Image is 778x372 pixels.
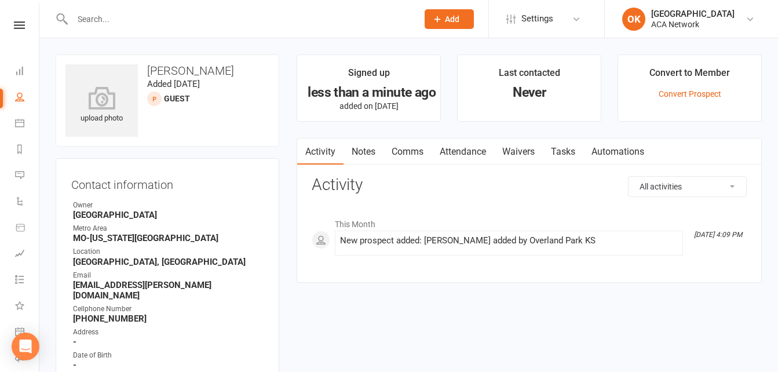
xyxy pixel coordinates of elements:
a: Automations [583,138,652,165]
div: Signed up [348,65,390,86]
p: added on [DATE] [308,101,430,111]
h3: Activity [312,176,747,194]
a: Activity [297,138,344,165]
a: Notes [344,138,383,165]
a: People [15,85,39,111]
a: Reports [15,137,39,163]
div: OK [622,8,645,31]
div: [GEOGRAPHIC_DATA] [651,9,735,19]
div: Never [468,86,590,99]
h3: Contact information [71,174,264,191]
div: Location [73,246,264,257]
a: Dashboard [15,59,39,85]
span: Add [445,14,459,24]
strong: - [73,337,264,347]
span: Settings [521,6,553,32]
div: Open Intercom Messenger [12,333,39,360]
strong: - [73,360,264,370]
strong: MO-[US_STATE][GEOGRAPHIC_DATA] [73,233,264,243]
div: Convert to Member [649,65,730,86]
input: Search... [69,11,410,27]
li: This Month [312,212,747,231]
div: Address [73,327,264,338]
button: Add [425,9,474,29]
div: Cellphone Number [73,304,264,315]
a: What's New [15,294,39,320]
div: Last contacted [499,65,560,86]
div: Metro Area [73,223,264,234]
a: Waivers [494,138,543,165]
i: [DATE] 4:09 PM [694,231,742,239]
strong: [EMAIL_ADDRESS][PERSON_NAME][DOMAIN_NAME] [73,280,264,301]
span: Guest [164,94,190,103]
strong: [PHONE_NUMBER] [73,313,264,324]
div: Owner [73,200,264,211]
div: Date of Birth [73,350,264,361]
strong: [GEOGRAPHIC_DATA], [GEOGRAPHIC_DATA] [73,257,264,267]
a: Comms [383,138,432,165]
div: New prospect added: [PERSON_NAME] added by Overland Park KS [340,236,678,246]
div: Email [73,270,264,281]
a: Attendance [432,138,494,165]
time: Added [DATE] [147,79,200,89]
strong: [GEOGRAPHIC_DATA] [73,210,264,220]
h3: [PERSON_NAME] [65,64,269,77]
a: Calendar [15,111,39,137]
a: Assessments [15,242,39,268]
a: Convert Prospect [659,89,721,99]
div: less than a minute ago [308,86,430,99]
a: Product Sales [15,216,39,242]
a: Tasks [543,138,583,165]
div: upload photo [65,86,138,125]
div: ACA Network [651,19,735,30]
a: General attendance kiosk mode [15,320,39,346]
